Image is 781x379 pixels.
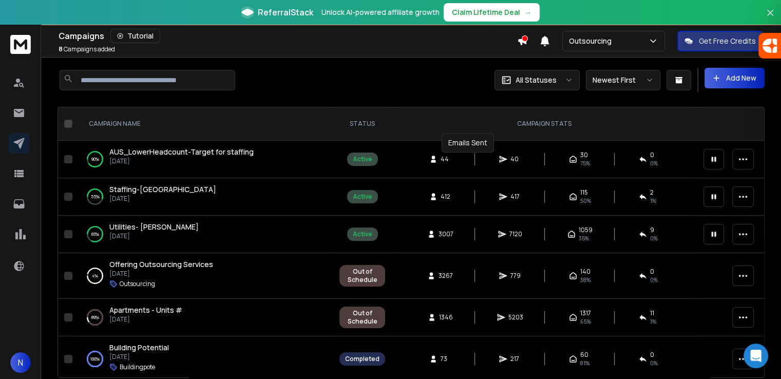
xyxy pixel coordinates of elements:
[90,354,100,364] p: 100 %
[109,305,182,315] a: Apartments - Units #
[109,259,213,270] a: Offering Outsourcing Services
[10,352,31,373] button: N
[109,315,182,324] p: [DATE]
[59,45,63,53] span: 8
[764,6,777,31] button: Close banner
[77,299,333,336] td: 89%Apartments - Units #[DATE]
[650,276,658,284] span: 0 %
[580,309,591,317] span: 1317
[650,351,654,359] span: 0
[516,75,557,85] p: All Statuses
[353,230,372,238] div: Active
[650,159,658,167] span: 0 %
[321,7,440,17] p: Unlock AI-powered affiliate growth
[109,195,216,203] p: [DATE]
[77,216,333,253] td: 83%Utilities- [PERSON_NAME][DATE]
[91,154,99,164] p: 90 %
[509,230,522,238] span: 7120
[109,222,199,232] a: Utilities- [PERSON_NAME]
[650,151,654,159] span: 0
[441,355,451,363] span: 73
[441,155,451,163] span: 44
[510,155,521,163] span: 40
[441,193,451,201] span: 412
[345,268,379,284] div: Out of Schedule
[650,188,654,197] span: 2
[580,268,590,276] span: 140
[109,343,169,353] a: Building Potential
[345,355,379,363] div: Completed
[579,226,593,234] span: 1059
[650,226,654,234] span: 9
[92,271,98,281] p: 4 %
[109,232,199,240] p: [DATE]
[109,184,216,195] a: Staffing-[GEOGRAPHIC_DATA]
[109,147,254,157] a: AUS_LowerHeadcount-Target for staffing
[650,309,654,317] span: 11
[391,107,697,141] th: CAMPAIGN STATS
[109,222,199,232] span: Utilities- [PERSON_NAME]
[580,151,588,159] span: 30
[650,268,654,276] span: 0
[580,359,589,367] span: 81 %
[699,36,756,46] p: Get Free Credits
[353,155,372,163] div: Active
[59,29,517,43] div: Campaigns
[109,184,216,194] span: Staffing-[GEOGRAPHIC_DATA]
[650,234,658,242] span: 0 %
[580,351,588,359] span: 60
[109,343,169,352] span: Building Potential
[524,7,531,17] span: →
[704,68,765,88] button: Add New
[77,107,333,141] th: CAMPAIGN NAME
[569,36,616,46] p: Outsourcing
[439,272,453,280] span: 3267
[91,312,99,323] p: 89 %
[580,317,591,326] span: 65 %
[345,309,379,326] div: Out of Schedule
[109,353,169,361] p: [DATE]
[77,178,333,216] td: 55%Staffing-[GEOGRAPHIC_DATA][DATE]
[444,3,540,22] button: Claim Lifetime Deal→
[650,359,658,367] span: 0 %
[120,280,155,288] p: Outsourcing
[109,270,213,278] p: [DATE]
[59,45,115,53] p: Campaigns added
[510,272,521,280] span: 779
[353,193,372,201] div: Active
[110,29,160,43] button: Tutorial
[91,192,100,202] p: 55 %
[439,313,453,321] span: 1346
[580,197,591,205] span: 50 %
[442,133,494,153] div: Emails Sent
[91,229,99,239] p: 83 %
[650,317,656,326] span: 1 %
[258,6,313,18] span: ReferralStack
[109,157,254,165] p: [DATE]
[580,188,588,197] span: 115
[120,363,155,371] p: Buildingpote
[77,253,333,299] td: 4%Offering Outsourcing Services[DATE]Outsourcing
[333,107,391,141] th: STATUS
[650,197,656,205] span: 1 %
[586,70,660,90] button: Newest First
[77,141,333,178] td: 90%AUS_LowerHeadcount-Target for staffing[DATE]
[677,31,763,51] button: Get Free Credits
[580,276,590,284] span: 38 %
[510,193,521,201] span: 417
[580,159,590,167] span: 75 %
[744,344,768,368] div: Open Intercom Messenger
[579,234,589,242] span: 35 %
[439,230,453,238] span: 3007
[508,313,523,321] span: 5203
[510,355,521,363] span: 217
